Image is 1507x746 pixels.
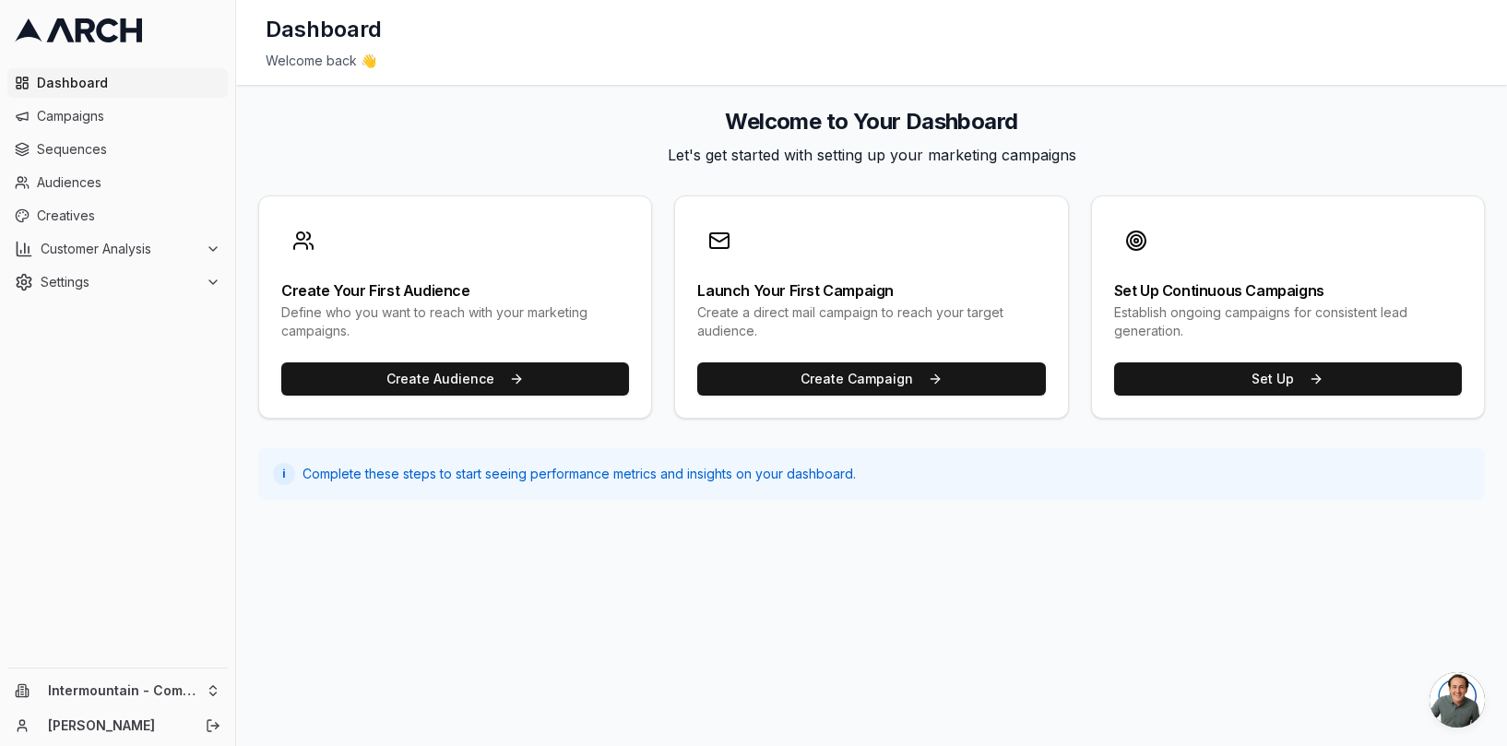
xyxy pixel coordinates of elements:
a: Campaigns [7,101,228,131]
h1: Dashboard [266,15,382,44]
div: Create Your First Audience [281,283,629,298]
button: Set Up [1114,362,1462,396]
span: Customer Analysis [41,240,198,258]
div: Welcome back 👋 [266,52,1477,70]
button: Create Audience [281,362,629,396]
button: Intermountain - Comfort Solutions [7,676,228,705]
span: Creatives [37,207,220,225]
div: Set Up Continuous Campaigns [1114,283,1462,298]
button: Customer Analysis [7,234,228,264]
div: Create a direct mail campaign to reach your target audience. [697,303,1045,340]
span: Audiences [37,173,220,192]
div: Launch Your First Campaign [697,283,1045,298]
p: Let's get started with setting up your marketing campaigns [258,144,1485,166]
a: Dashboard [7,68,228,98]
span: i [282,467,286,481]
h2: Welcome to Your Dashboard [258,107,1485,136]
a: [PERSON_NAME] [48,716,185,735]
div: Open chat [1430,672,1485,728]
a: Creatives [7,201,228,231]
button: Log out [200,713,226,739]
span: Settings [41,273,198,291]
span: Intermountain - Comfort Solutions [48,682,198,699]
span: Campaigns [37,107,220,125]
span: Dashboard [37,74,220,92]
a: Audiences [7,168,228,197]
a: Sequences [7,135,228,164]
div: Establish ongoing campaigns for consistent lead generation. [1114,303,1462,340]
div: Define who you want to reach with your marketing campaigns. [281,303,629,340]
span: Sequences [37,140,220,159]
button: Settings [7,267,228,297]
span: Complete these steps to start seeing performance metrics and insights on your dashboard. [303,465,856,483]
button: Create Campaign [697,362,1045,396]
